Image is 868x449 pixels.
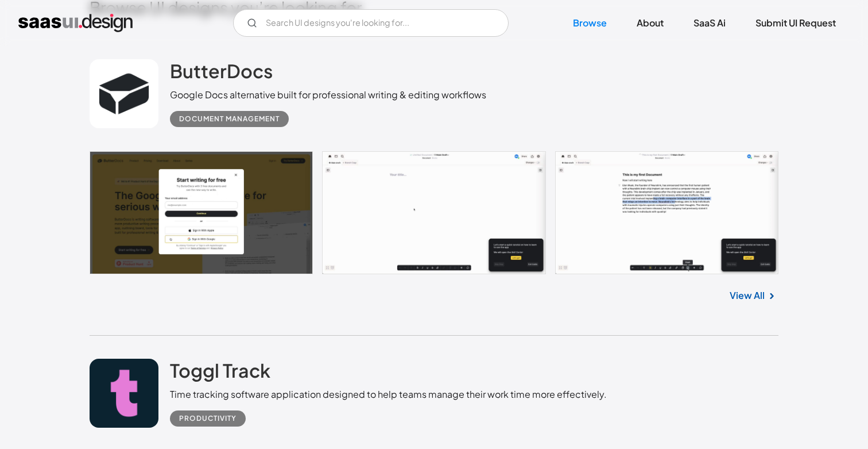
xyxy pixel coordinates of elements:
[233,9,509,37] form: Email Form
[170,359,270,382] h2: Toggl Track
[742,10,850,36] a: Submit UI Request
[623,10,677,36] a: About
[680,10,739,36] a: SaaS Ai
[179,112,280,126] div: Document Management
[170,359,270,387] a: Toggl Track
[170,88,486,102] div: Google Docs alternative built for professional writing & editing workflows
[730,289,765,302] a: View All
[559,10,621,36] a: Browse
[18,14,133,32] a: home
[179,412,237,425] div: Productivity
[170,59,273,88] a: ButterDocs
[170,59,273,82] h2: ButterDocs
[233,9,509,37] input: Search UI designs you're looking for...
[170,387,607,401] div: Time tracking software application designed to help teams manage their work time more effectively.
